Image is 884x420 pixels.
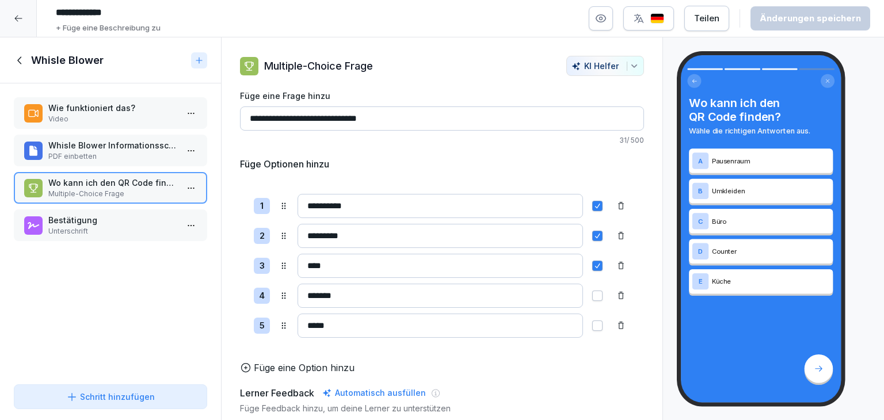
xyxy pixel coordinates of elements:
div: Whisle Blower InformationsschreibenPDF einbetten [14,135,207,166]
p: Unterschrift [48,226,177,236]
p: Whisle Blower Informationsschreiben [48,139,177,151]
p: Wähle die richtigen Antworten aus. [689,125,833,136]
p: D [698,247,703,255]
p: Füge eine Option hinzu [254,361,355,375]
p: 2 [260,230,265,243]
h4: Wo kann ich den QR Code finden? [689,96,833,124]
button: Änderungen speichern [750,6,870,30]
label: Füge eine Frage hinzu [240,90,644,102]
p: Füge Feedback hinzu, um deine Lerner zu unterstützen [240,402,644,414]
p: + Füge eine Beschreibung zu [56,22,161,34]
p: Pausenraum [712,156,830,166]
p: B [698,188,703,195]
p: A [698,157,703,165]
div: Änderungen speichern [760,12,861,25]
h5: Lerner Feedback [240,386,314,400]
p: Bestätigung [48,214,177,226]
div: Wo kann ich den QR Code finden?Multiple-Choice Frage [14,172,207,204]
p: Video [48,114,177,124]
div: BestätigungUnterschrift [14,209,207,241]
p: Counter [712,246,830,256]
div: Wie funktioniert das?Video [14,97,207,129]
p: 1 [260,200,264,213]
button: Teilen [684,6,729,31]
p: C [698,217,703,225]
p: Wie funktioniert das? [48,102,177,114]
div: Schritt hinzufügen [66,391,155,403]
button: KI Helfer [566,56,644,76]
div: Teilen [694,12,719,25]
p: Büro [712,216,830,226]
div: Automatisch ausfüllen [320,386,428,400]
p: PDF einbetten [48,151,177,162]
div: KI Helfer [571,61,639,71]
p: Wo kann ich den QR Code finden? [48,177,177,189]
p: 4 [259,289,265,303]
p: Multiple-Choice Frage [48,189,177,199]
p: Küche [712,277,830,287]
p: Multiple-Choice Frage [264,58,373,74]
p: 31 / 500 [240,135,644,146]
p: Umkleiden [712,186,830,196]
button: Schritt hinzufügen [14,384,207,409]
p: E [699,278,702,285]
h1: Whisle Blower [31,54,104,67]
p: 5 [260,319,265,333]
h5: Füge Optionen hinzu [240,157,329,171]
p: 3 [260,259,265,273]
img: de.svg [650,13,664,24]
